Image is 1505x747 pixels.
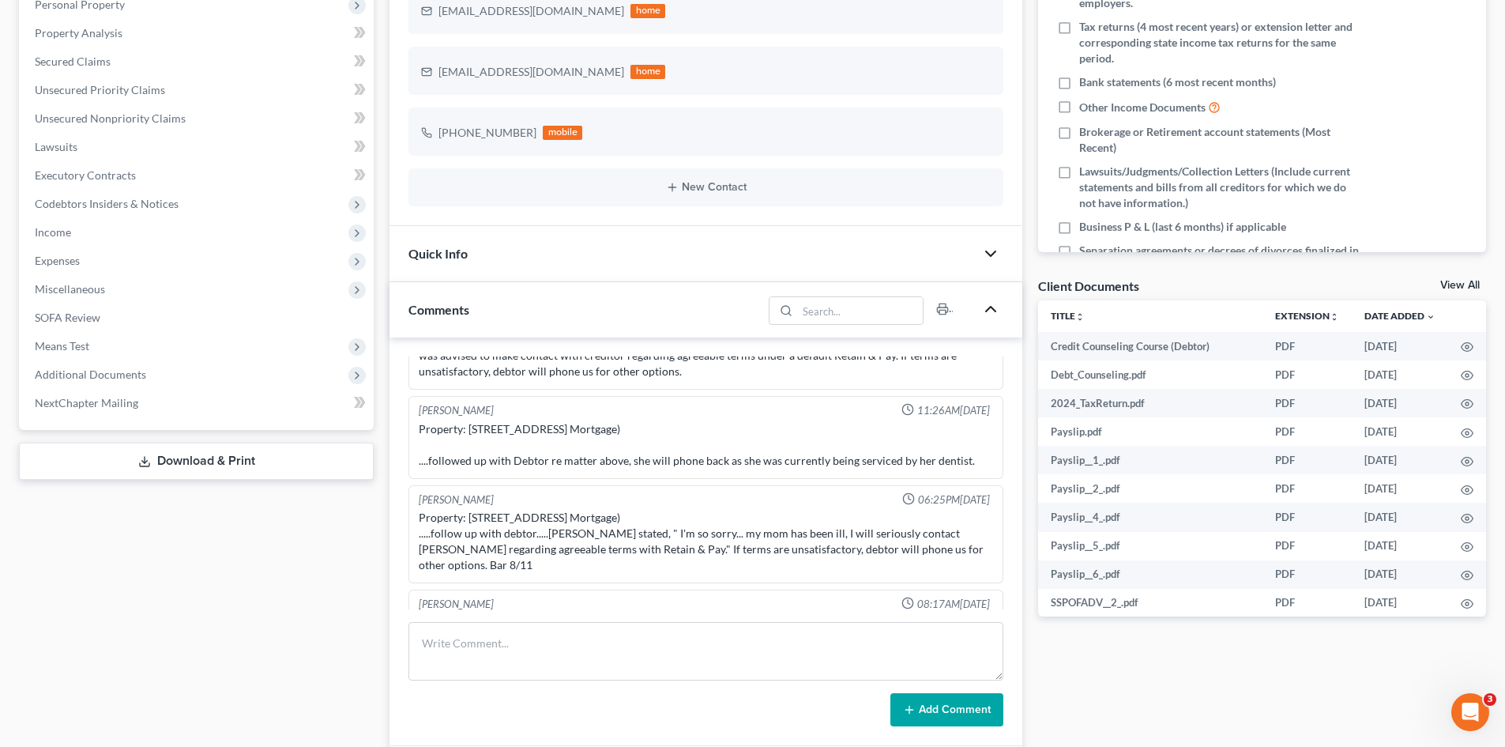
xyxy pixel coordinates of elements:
span: Separation agreements or decrees of divorces finalized in the past 2 years [1079,243,1360,274]
span: Codebtors Insiders & Notices [35,197,179,210]
td: Payslip__1_.pdf [1038,446,1262,474]
i: expand_more [1426,312,1435,322]
td: [DATE] [1352,503,1448,531]
div: [EMAIL_ADDRESS][DOMAIN_NAME] [438,64,624,80]
a: View All [1440,280,1480,291]
a: Unsecured Priority Claims [22,76,374,104]
td: [DATE] [1352,589,1448,617]
input: Search... [798,297,924,324]
button: Add Comment [890,693,1003,726]
span: 08:17AM[DATE] [917,597,990,612]
td: PDF [1262,589,1352,617]
td: PDF [1262,389,1352,417]
span: Lawsuits/Judgments/Collection Letters (Include current statements and bills from all creditors fo... [1079,164,1360,211]
td: [DATE] [1352,532,1448,560]
td: [DATE] [1352,474,1448,503]
td: [DATE] [1352,332,1448,360]
a: Executory Contracts [22,161,374,190]
span: Unsecured Priority Claims [35,83,165,96]
span: NextChapter Mailing [35,396,138,409]
td: 2024_TaxReturn.pdf [1038,389,1262,417]
td: [DATE] [1352,560,1448,589]
td: Payslip__6_.pdf [1038,560,1262,589]
td: PDF [1262,417,1352,446]
span: 3 [1484,693,1496,706]
a: SOFA Review [22,304,374,332]
a: Download & Print [19,443,374,480]
span: Miscellaneous [35,282,105,296]
span: Lawsuits [35,140,77,153]
span: Unsecured Nonpriority Claims [35,111,186,125]
div: home [630,4,665,18]
a: NextChapter Mailing [22,389,374,417]
td: Debt_Counseling.pdf [1038,360,1262,389]
a: Property Analysis [22,19,374,47]
td: PDF [1262,446,1352,474]
span: 11:26AM[DATE] [917,403,990,418]
a: Secured Claims [22,47,374,76]
td: Payslip.pdf [1038,417,1262,446]
span: Income [35,225,71,239]
td: PDF [1262,503,1352,531]
div: [PERSON_NAME] [419,597,494,612]
span: Bank statements (6 most recent months) [1079,74,1276,90]
div: [EMAIL_ADDRESS][DOMAIN_NAME] [438,3,624,19]
td: [DATE] [1352,417,1448,446]
td: PDF [1262,560,1352,589]
a: Titleunfold_more [1051,310,1085,322]
i: unfold_more [1330,312,1339,322]
span: SOFA Review [35,311,100,324]
span: Comments [408,302,469,317]
div: Client Documents [1038,277,1139,294]
td: [DATE] [1352,389,1448,417]
td: SSPOFADV__2_.pdf [1038,589,1262,617]
span: Additional Documents [35,368,146,381]
div: Property: [STREET_ADDRESS] Mortgage) ....followed up with Debtor re matter above, she will phone ... [419,421,993,469]
div: home [630,65,665,79]
td: PDF [1262,474,1352,503]
span: Brokerage or Retirement account statements (Most Recent) [1079,124,1360,156]
td: Payslip__4_.pdf [1038,503,1262,531]
a: Date Added expand_more [1364,310,1435,322]
span: Secured Claims [35,55,111,68]
td: PDF [1262,332,1352,360]
td: Payslip__2_.pdf [1038,474,1262,503]
div: [PERSON_NAME] [419,403,494,418]
span: Business P & L (last 6 months) if applicable [1079,219,1286,235]
div: [PERSON_NAME] [419,492,494,507]
a: Extensionunfold_more [1275,310,1339,322]
span: Means Test [35,339,89,353]
td: [DATE] [1352,360,1448,389]
span: Property Analysis [35,26,122,40]
td: Credit Counseling Course (Debtor) [1038,332,1262,360]
div: mobile [543,126,582,140]
span: 06:25PM[DATE] [918,492,990,507]
td: [DATE] [1352,446,1448,474]
span: Other Income Documents [1079,100,1206,115]
div: [PHONE_NUMBER] [438,125,536,141]
td: Payslip__5_.pdf [1038,532,1262,560]
div: Property: [STREET_ADDRESS] Mortgage) .....follow up with debtor.....[PERSON_NAME] stated, " I'm s... [419,510,993,573]
i: unfold_more [1075,312,1085,322]
span: Executory Contracts [35,168,136,182]
iframe: Intercom live chat [1451,693,1489,731]
td: PDF [1262,532,1352,560]
span: Tax returns (4 most recent years) or extension letter and corresponding state income tax returns ... [1079,19,1360,66]
span: Quick Info [408,246,468,261]
button: New Contact [421,181,991,194]
a: Lawsuits [22,133,374,161]
span: Expenses [35,254,80,267]
a: Unsecured Nonpriority Claims [22,104,374,133]
td: PDF [1262,360,1352,389]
